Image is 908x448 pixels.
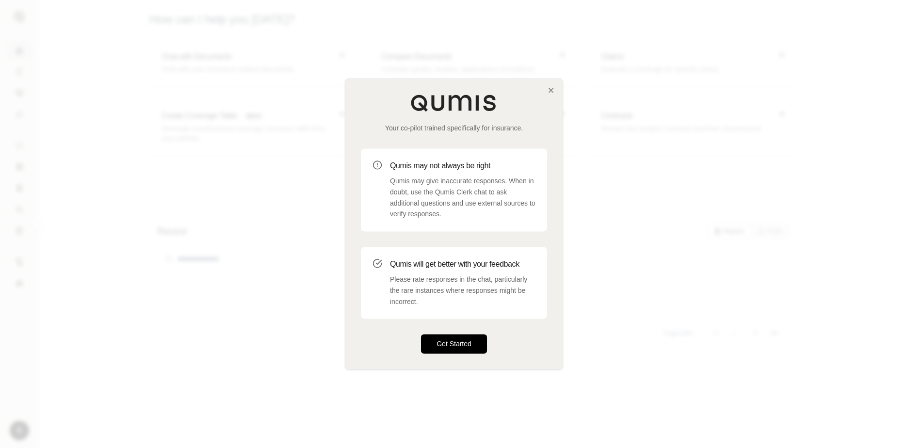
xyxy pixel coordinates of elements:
[390,160,535,172] h3: Qumis may not always be right
[390,258,535,270] h3: Qumis will get better with your feedback
[410,94,498,112] img: Qumis Logo
[390,274,535,307] p: Please rate responses in the chat, particularly the rare instances where responses might be incor...
[361,123,547,133] p: Your co-pilot trained specifically for insurance.
[390,176,535,220] p: Qumis may give inaccurate responses. When in doubt, use the Qumis Clerk chat to ask additional qu...
[421,335,487,354] button: Get Started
